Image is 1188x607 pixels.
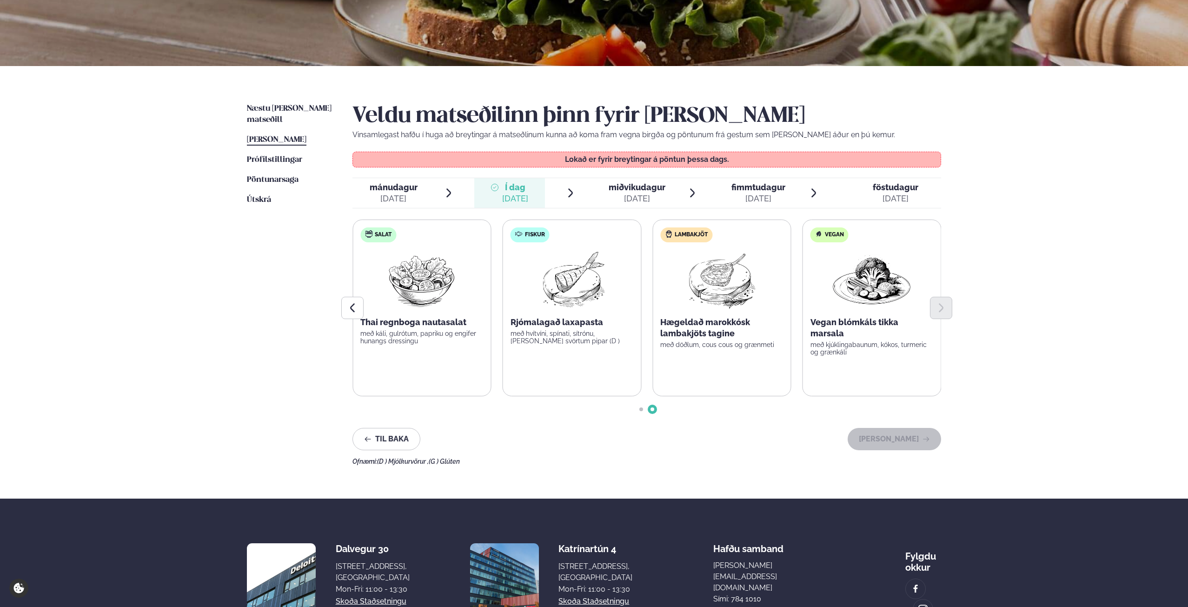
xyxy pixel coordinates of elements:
span: fimmtudagur [731,182,785,192]
span: Lambakjöt [675,231,708,239]
span: (D ) Mjólkurvörur , [377,458,429,465]
span: föstudagur [873,182,918,192]
img: Lamb.svg [665,230,672,238]
p: með káli, gulrótum, papriku og engifer hunangs dressingu [360,330,484,345]
span: Hafðu samband [713,536,783,554]
p: með döðlum, cous cous og grænmeti [660,341,783,348]
span: Prófílstillingar [247,156,302,164]
span: Pöntunarsaga [247,176,299,184]
img: Vegan.svg [815,230,823,238]
span: Vegan [825,231,844,239]
a: Pöntunarsaga [247,174,299,186]
span: Fiskur [525,231,545,239]
div: Katrínartún 4 [558,543,632,554]
h2: Veldu matseðilinn þinn fyrir [PERSON_NAME] [352,103,941,129]
button: [PERSON_NAME] [848,428,941,450]
p: með hvítvíni, spínati, sítrónu, [PERSON_NAME] svörtum pipar (D ) [511,330,634,345]
img: Vegan.png [831,250,913,309]
a: Útskrá [247,194,271,206]
div: [DATE] [873,193,918,204]
img: Lamb-Meat.png [681,250,763,309]
div: [DATE] [502,193,528,204]
div: [STREET_ADDRESS], [GEOGRAPHIC_DATA] [558,561,632,583]
img: Fish.png [531,250,613,309]
div: Mon-Fri: 11:00 - 13:30 [336,584,410,595]
div: [DATE] [731,193,785,204]
div: [DATE] [609,193,665,204]
p: Vegan blómkáls tikka marsala [810,317,934,339]
p: Rjómalagað laxapasta [511,317,634,328]
button: Til baka [352,428,420,450]
a: Næstu [PERSON_NAME] matseðill [247,103,334,126]
span: Í dag [502,182,528,193]
p: Lokað er fyrir breytingar á pöntun þessa dags. [362,156,932,163]
a: image alt [906,579,925,599]
p: Thai regnboga nautasalat [360,317,484,328]
a: Skoða staðsetningu [336,596,406,607]
div: Ofnæmi: [352,458,941,465]
div: Fylgdu okkur [905,543,941,573]
img: Salad.png [381,250,463,309]
img: image alt [910,584,921,594]
button: Next slide [930,297,952,319]
span: [PERSON_NAME] [247,136,306,144]
a: Prófílstillingar [247,154,302,166]
p: Hægeldað marokkósk lambakjöts tagine [660,317,783,339]
button: Previous slide [341,297,364,319]
p: Sími: 784 1010 [713,594,825,605]
a: Skoða staðsetningu [558,596,629,607]
span: mánudagur [370,182,418,192]
div: [DATE] [370,193,418,204]
p: með kjúklingabaunum, kókos, turmeric og grænkáli [810,341,934,356]
span: (G ) Glúten [429,458,460,465]
span: miðvikudagur [609,182,665,192]
span: Næstu [PERSON_NAME] matseðill [247,105,332,124]
span: Go to slide 2 [650,407,654,411]
img: salad.svg [365,230,372,238]
span: Go to slide 1 [639,407,643,411]
a: Cookie settings [9,579,28,598]
div: Dalvegur 30 [336,543,410,554]
a: [PERSON_NAME][EMAIL_ADDRESS][DOMAIN_NAME] [713,560,825,594]
a: [PERSON_NAME] [247,134,306,146]
div: [STREET_ADDRESS], [GEOGRAPHIC_DATA] [336,561,410,583]
div: Mon-Fri: 11:00 - 13:30 [558,584,632,595]
p: Vinsamlegast hafðu í huga að breytingar á matseðlinum kunna að koma fram vegna birgða og pöntunum... [352,129,941,140]
img: fish.svg [515,230,523,238]
span: Útskrá [247,196,271,204]
span: Salat [375,231,392,239]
